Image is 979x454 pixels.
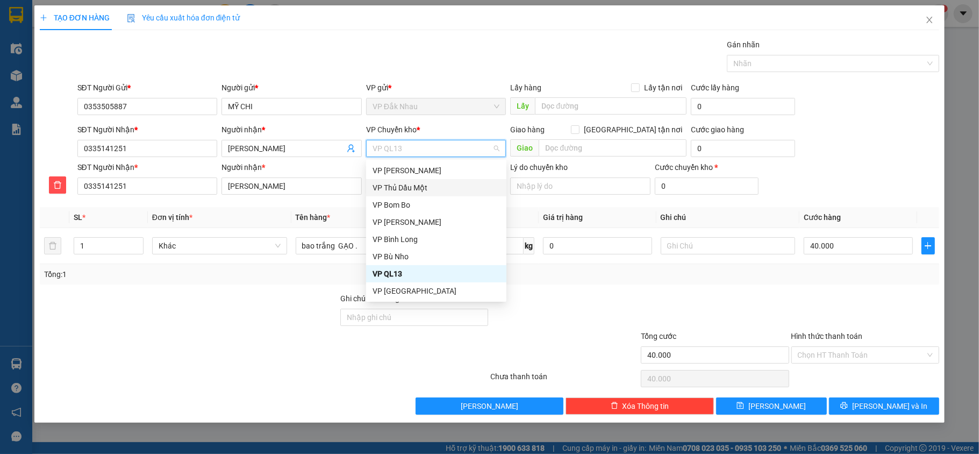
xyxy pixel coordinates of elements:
label: Cước giao hàng [691,125,744,134]
span: Tên hàng [296,213,331,222]
label: Hình thức thanh toán [791,332,863,340]
span: Đơn vị tính [152,213,192,222]
input: SĐT người nhận [77,178,218,195]
div: VP gửi [366,82,506,94]
span: printer [840,402,848,410]
span: delete [49,181,66,189]
span: Lấy tận nơi [640,82,687,94]
span: save [737,402,744,410]
div: Người nhận [221,161,362,173]
div: VP Phước Bình [366,282,506,300]
label: Gán nhãn [727,40,760,49]
div: SĐT Người Nhận [77,124,218,136]
div: VP Lê Hồng Phong [366,162,506,179]
button: delete [44,237,61,254]
button: delete [49,176,66,194]
span: Lấy [510,97,535,115]
span: VP QL13 [373,140,500,157]
div: SĐT Người Gửi [77,82,218,94]
input: Ghi chú đơn hàng [340,309,489,326]
div: Người gửi [221,82,362,94]
span: [PERSON_NAME] [748,400,806,412]
input: Lý do chuyển kho [510,178,651,195]
span: close [925,16,934,24]
input: Dọc đường [539,139,687,157]
span: Tổng cước [641,332,676,340]
span: Giá trị hàng [543,213,583,222]
div: VP [PERSON_NAME] [373,216,500,228]
span: VP Đắk Nhau [373,98,500,115]
div: SĐT Người Nhận [77,161,218,173]
span: [PERSON_NAME] và In [852,400,927,412]
input: Ghi Chú [661,237,796,254]
span: [GEOGRAPHIC_DATA] tận nơi [580,124,687,136]
div: Tổng: 1 [44,268,378,280]
button: save[PERSON_NAME] [716,398,827,415]
label: Ghi chú đơn hàng [340,294,399,303]
div: VP Bình Long [373,233,500,245]
label: Cước lấy hàng [691,83,739,92]
span: VP Chuyển kho [366,125,417,134]
span: Giao hàng [510,125,545,134]
div: VP [GEOGRAPHIC_DATA] [373,285,500,297]
div: Chưa thanh toán [489,371,640,389]
span: delete [611,402,618,410]
button: [PERSON_NAME] [416,398,564,415]
div: Cước chuyển kho [655,161,759,173]
div: VP Bình Long [366,231,506,248]
div: VP [PERSON_NAME] [373,165,500,176]
div: VP Thủ Dầu Một [366,179,506,196]
button: Close [914,5,945,36]
div: VP Thủ Dầu Một [373,182,500,194]
span: Yêu cầu xuất hóa đơn điện tử [127,13,240,22]
div: Người nhận [221,124,362,136]
input: Cước lấy hàng [691,98,795,115]
div: VP Bom Bo [366,196,506,214]
span: SL [74,213,82,222]
div: VP QL13 [366,265,506,282]
span: Giao [510,139,539,157]
div: VP Bù Nho [366,248,506,265]
div: VP Minh Hưng [366,214,506,231]
span: user-add [347,144,355,153]
img: icon [127,14,135,23]
span: [PERSON_NAME] [461,400,518,412]
div: VP Bom Bo [373,199,500,211]
div: VP QL13 [373,268,500,280]
label: Lý do chuyển kho [510,163,568,172]
button: printer[PERSON_NAME] và In [829,398,940,415]
span: plus [922,242,935,250]
input: Tên người nhận [221,178,362,195]
span: Xóa Thông tin [623,400,669,412]
span: plus [40,14,47,22]
button: deleteXóa Thông tin [566,398,714,415]
input: Cước giao hàng [691,140,795,157]
input: 0 [543,237,652,254]
th: Ghi chú [656,207,800,228]
span: Cước hàng [804,213,841,222]
span: TẠO ĐƠN HÀNG [40,13,110,22]
input: VD: Bàn, Ghế [296,237,431,254]
button: plus [921,237,935,254]
input: Dọc đường [535,97,687,115]
span: Khác [159,238,281,254]
span: kg [524,237,534,254]
div: VP Bù Nho [373,251,500,263]
span: Lấy hàng [510,83,541,92]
